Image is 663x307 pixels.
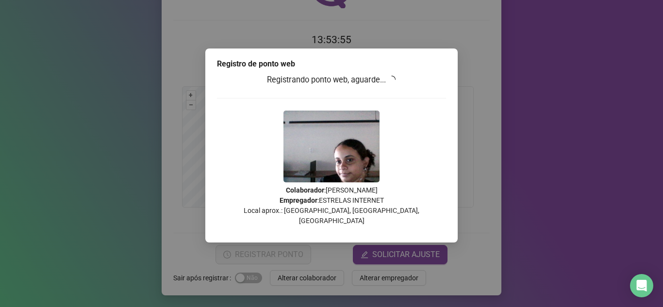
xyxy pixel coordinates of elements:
strong: Empregador [280,196,317,204]
h3: Registrando ponto web, aguarde... [217,74,446,86]
strong: Colaborador [286,186,324,194]
span: loading [386,74,398,85]
div: Registro de ponto web [217,58,446,70]
img: 9k= [283,111,380,182]
p: : [PERSON_NAME] : ESTRELAS INTERNET Local aprox.: [GEOGRAPHIC_DATA], [GEOGRAPHIC_DATA], [GEOGRAPH... [217,185,446,226]
div: Open Intercom Messenger [630,274,653,297]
